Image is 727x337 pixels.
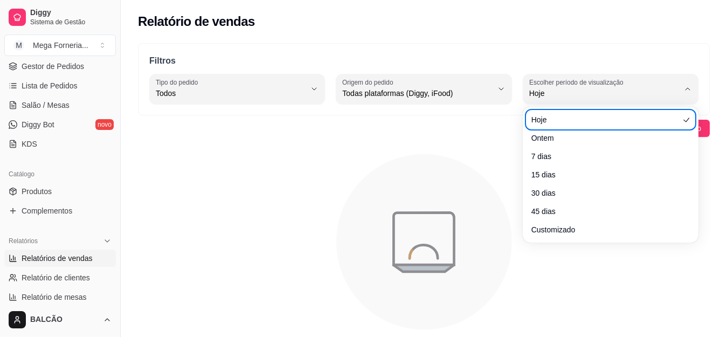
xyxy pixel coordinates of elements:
span: Hoje [529,88,679,99]
div: Mega Forneria ... [33,40,88,51]
span: Relatórios [9,237,38,245]
span: BALCÃO [30,315,99,325]
h2: Relatório de vendas [138,13,255,30]
span: Complementos [22,205,72,216]
span: Relatórios de vendas [22,253,93,264]
span: Sistema de Gestão [30,18,112,26]
span: 30 dias [531,188,679,198]
span: 7 dias [531,151,679,162]
label: Tipo do pedido [156,78,202,87]
label: Escolher período de visualização [529,78,627,87]
button: Select a team [4,35,116,56]
span: Gestor de Pedidos [22,61,84,72]
span: Todas plataformas (Diggy, iFood) [342,88,492,99]
span: Produtos [22,186,52,197]
span: Customizado [531,224,679,235]
span: Ontem [531,133,679,143]
span: Relatório de mesas [22,292,87,302]
span: KDS [22,139,37,149]
div: animation [138,148,710,336]
span: Salão / Mesas [22,100,70,111]
span: Lista de Pedidos [22,80,78,91]
span: 15 dias [531,169,679,180]
span: Diggy [30,8,112,18]
div: Catálogo [4,166,116,183]
span: Relatório de clientes [22,272,90,283]
span: 45 dias [531,206,679,217]
span: Hoje [531,114,679,125]
span: Diggy Bot [22,119,54,130]
span: Todos [156,88,306,99]
span: M [13,40,24,51]
label: Origem do pedido [342,78,397,87]
p: Filtros [149,54,698,67]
